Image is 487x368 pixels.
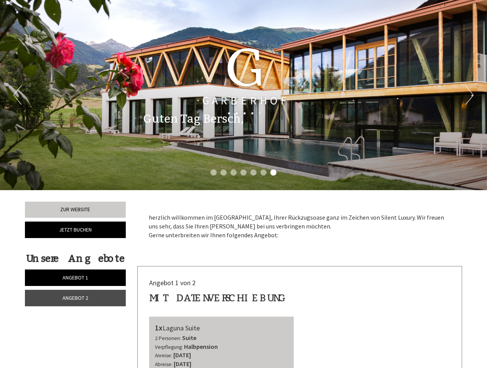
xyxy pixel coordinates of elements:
h1: Guten Tag Bersch, [143,113,244,125]
div: Unsere Angebote [25,251,126,266]
b: 1x [155,323,163,332]
span: Angebot 1 von 2 [149,278,196,287]
b: Halbpension [184,343,218,350]
div: Laguna Suite [155,322,288,333]
span: Angebot 2 [63,294,88,301]
button: Previous [13,85,21,105]
p: herzlich willkommen im [GEOGRAPHIC_DATA], Ihrer Rückzugsoase ganz im Zeichen von Silent Luxury. W... [149,213,451,240]
a: Zur Website [25,202,126,218]
div: Mit Datenverschiebung [149,291,285,305]
a: Jetzt buchen [25,222,126,238]
span: Angebot 1 [63,274,88,281]
b: [DATE] [173,351,191,359]
button: Next [466,85,474,105]
small: 2 Personen: [155,335,181,342]
small: Verpflegung: [155,344,183,350]
b: Suite [182,334,196,342]
small: Anreise: [155,352,172,359]
b: [DATE] [174,360,191,368]
small: Abreise: [155,361,173,368]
